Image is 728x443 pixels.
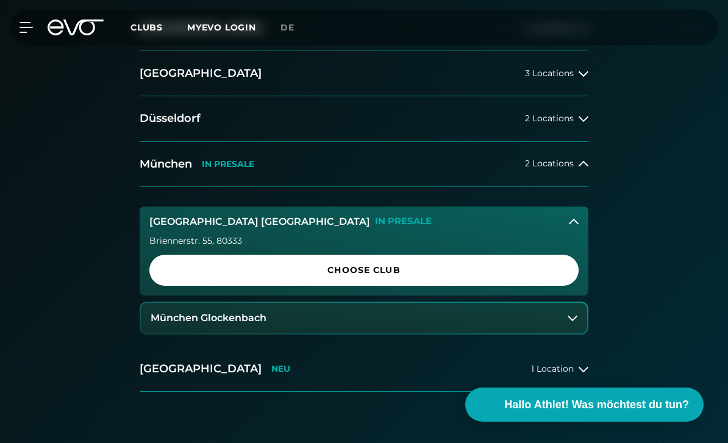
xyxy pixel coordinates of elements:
h2: München [140,157,192,172]
h2: [GEOGRAPHIC_DATA] [140,361,262,377]
button: [GEOGRAPHIC_DATA]3 Locations [140,51,588,96]
span: 2 Locations [525,159,574,168]
button: MünchenIN PRESALE2 Locations [140,142,588,187]
button: München Glockenbach [141,303,587,333]
button: Düsseldorf2 Locations [140,96,588,141]
button: Hallo Athlet! Was möchtest du tun? [465,388,704,422]
span: 1 Location [531,364,574,374]
a: MYEVO LOGIN [187,22,256,33]
p: IN PRESALE [375,216,432,227]
h3: München Glockenbach [151,313,266,324]
span: 3 Locations [525,69,574,78]
p: IN PRESALE [202,159,254,169]
button: [GEOGRAPHIC_DATA] [GEOGRAPHIC_DATA]IN PRESALE [140,207,588,237]
a: Clubs [130,21,187,33]
span: Hallo Athlet! Was möchtest du tun? [504,397,689,413]
h3: [GEOGRAPHIC_DATA] [GEOGRAPHIC_DATA] [149,216,370,227]
div: Briennerstr. 55 , 80333 [149,236,579,245]
span: 2 Locations [525,114,574,123]
h2: Düsseldorf [140,111,201,126]
button: [GEOGRAPHIC_DATA]NEU1 Location [140,347,588,392]
span: Clubs [130,22,163,33]
h2: [GEOGRAPHIC_DATA] [140,66,262,81]
a: de [280,21,309,35]
span: Choose Club [164,264,564,277]
a: Choose Club [149,255,579,286]
p: NEU [271,364,290,374]
span: de [280,22,294,33]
